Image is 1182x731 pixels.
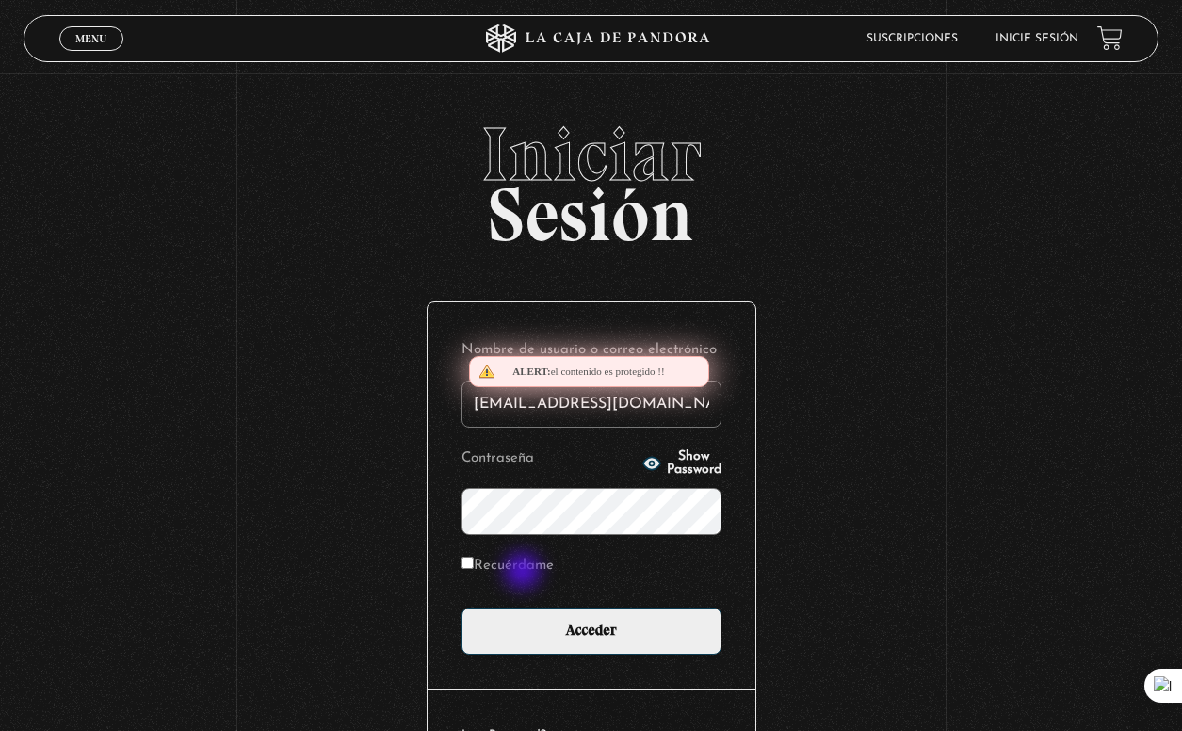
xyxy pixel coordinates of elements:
div: el contenido es protegido !! [469,356,709,387]
span: Show Password [667,450,721,477]
span: Cerrar [69,48,113,61]
a: Suscripciones [866,33,958,44]
span: Alert: [512,365,550,377]
span: Iniciar [24,117,1158,192]
input: Acceder [461,608,721,655]
input: Recuérdame [461,557,474,569]
a: Inicie sesión [996,33,1078,44]
h2: Sesión [24,117,1158,237]
label: Contraseña [461,445,637,474]
span: Menu [75,33,106,44]
a: View your shopping cart [1097,25,1123,51]
label: Nombre de usuario o correo electrónico [461,336,721,365]
label: Recuérdame [461,552,554,581]
button: Show Password [642,450,721,477]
